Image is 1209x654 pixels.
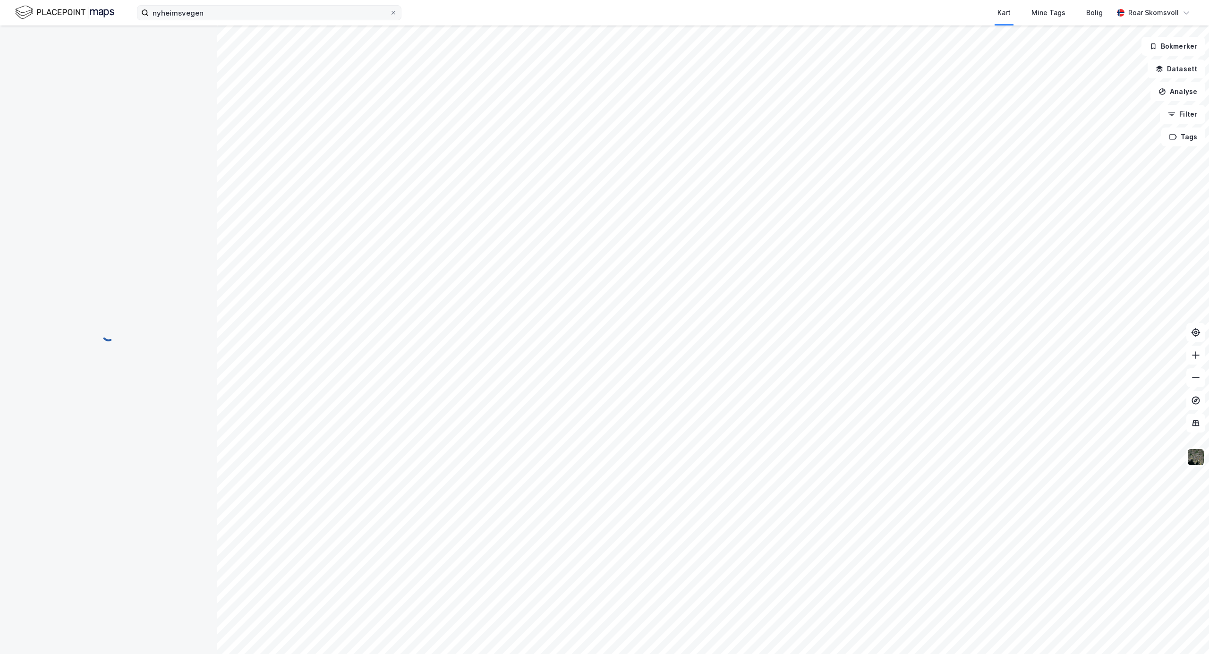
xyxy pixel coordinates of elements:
div: Bolig [1086,7,1103,18]
button: Bokmerker [1141,37,1205,56]
img: 9k= [1187,448,1205,466]
button: Analyse [1150,82,1205,101]
input: Søk på adresse, matrikkel, gårdeiere, leietakere eller personer [149,6,390,20]
div: Kart [997,7,1011,18]
img: spinner.a6d8c91a73a9ac5275cf975e30b51cfb.svg [101,327,116,342]
img: logo.f888ab2527a4732fd821a326f86c7f29.svg [15,4,114,21]
div: Mine Tags [1031,7,1065,18]
iframe: Chat Widget [1162,609,1209,654]
button: Datasett [1148,59,1205,78]
button: Filter [1160,105,1205,124]
div: Roar Skomsvoll [1128,7,1179,18]
button: Tags [1161,127,1205,146]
